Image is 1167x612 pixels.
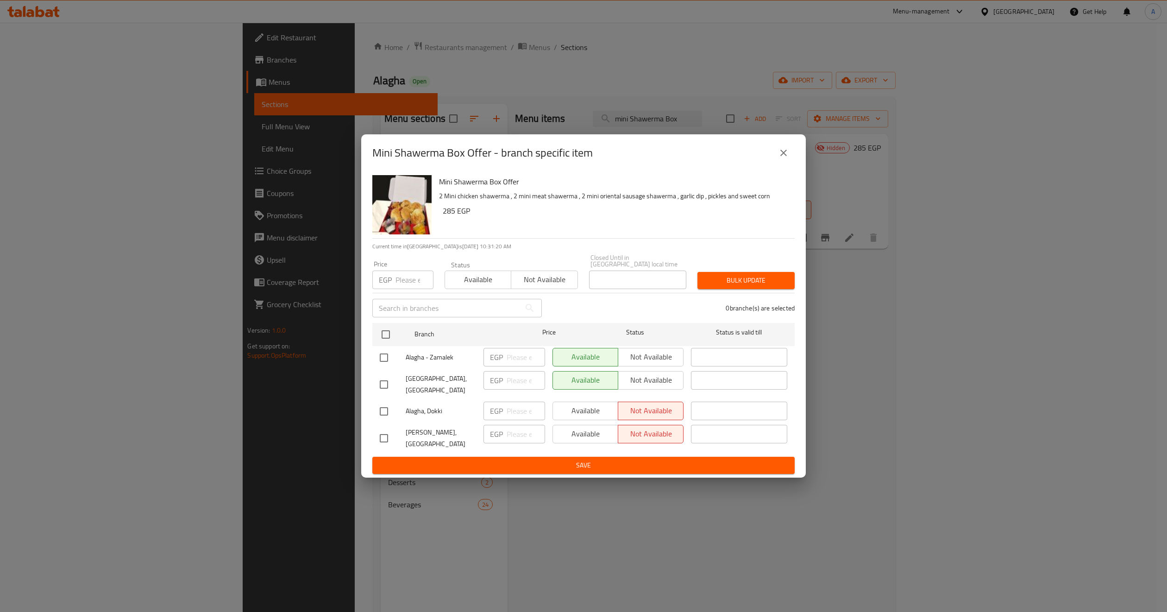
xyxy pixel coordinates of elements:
[380,460,787,471] span: Save
[406,405,476,417] span: Alagha, Dokki
[772,142,795,164] button: close
[507,425,545,443] input: Please enter price
[443,204,787,217] h6: 285 EGP
[372,175,432,234] img: Mini Shawerma Box Offer
[414,328,511,340] span: Branch
[372,242,795,251] p: Current time in [GEOGRAPHIC_DATA] is [DATE] 10:31:20 AM
[439,190,787,202] p: 2 Mini chicken shawerma , 2 mini meat shawerma , 2 mini oriental sausage shawerma , garlic dip , ...
[439,175,787,188] h6: Mini Shawerma Box Offer
[705,275,787,286] span: Bulk update
[507,371,545,390] input: Please enter price
[406,427,476,450] span: [PERSON_NAME], [GEOGRAPHIC_DATA]
[511,271,577,289] button: Not available
[507,402,545,420] input: Please enter price
[691,327,787,338] span: Status is valid till
[697,272,795,289] button: Bulk update
[515,273,574,286] span: Not available
[507,348,545,366] input: Please enter price
[587,327,684,338] span: Status
[372,457,795,474] button: Save
[449,273,508,286] span: Available
[726,303,795,313] p: 0 branche(s) are selected
[490,375,503,386] p: EGP
[490,405,503,416] p: EGP
[395,271,433,289] input: Please enter price
[518,327,580,338] span: Price
[379,274,392,285] p: EGP
[490,352,503,363] p: EGP
[490,429,503,440] p: EGP
[406,373,476,396] span: [GEOGRAPHIC_DATA], [GEOGRAPHIC_DATA]
[372,299,521,317] input: Search in branches
[406,352,476,363] span: Alagha - Zamalek
[372,145,593,160] h2: Mini Shawerma Box Offer - branch specific item
[445,271,511,289] button: Available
